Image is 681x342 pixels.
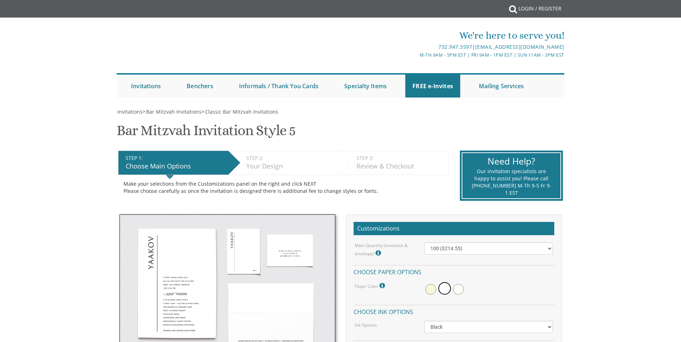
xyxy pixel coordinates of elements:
label: Main Quantity (invitation & envelope) [355,242,414,258]
a: [EMAIL_ADDRESS][DOMAIN_NAME] [475,43,564,50]
div: Choose Main Options [126,162,225,171]
span: > [201,108,278,115]
h4: Choose ink options [354,305,554,317]
a: Mailing Services [472,75,531,98]
span: Bar Mitzvah Invitations [146,108,201,115]
div: STEP 3: [356,155,445,162]
h4: Choose paper options [354,265,554,277]
div: | [266,43,564,51]
div: Make your selections from the Customizations panel on the right and click NEXT Please choose care... [123,180,443,195]
label: Paper Color [355,281,387,290]
a: Specialty Items [337,75,394,98]
h1: Bar Mitzvah Invitation Style 5 [117,123,295,144]
a: 732.947.3597 [438,43,472,50]
h2: Customizations [354,222,554,236]
span: Classic Bar Mitzvah Invitations [205,108,278,115]
div: M-Th 9am - 5pm EST | Fri 9am - 1pm EST | Sun 11am - 3pm EST [266,51,564,59]
div: We're here to serve you! [266,28,564,43]
div: STEP 2: [246,155,335,162]
a: Bar Mitzvah Invitations [145,108,201,115]
div: STEP 1: [126,155,225,162]
div: Need Help? [471,155,551,168]
div: Review & Checkout [356,162,445,171]
a: FREE e-Invites [405,75,460,98]
div: Your Design [246,162,335,171]
span: > [143,108,201,115]
div: Our invitation specialists are happy to assist you! Please call [PHONE_NUMBER] M-Th 9-5 Fr 9-1 EST [471,168,551,196]
a: Invitations [117,108,143,115]
a: Informals / Thank You Cards [232,75,326,98]
label: Ink Options [355,322,377,328]
a: Invitations [124,75,168,98]
a: Benchers [179,75,220,98]
a: Classic Bar Mitzvah Invitations [204,108,278,115]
